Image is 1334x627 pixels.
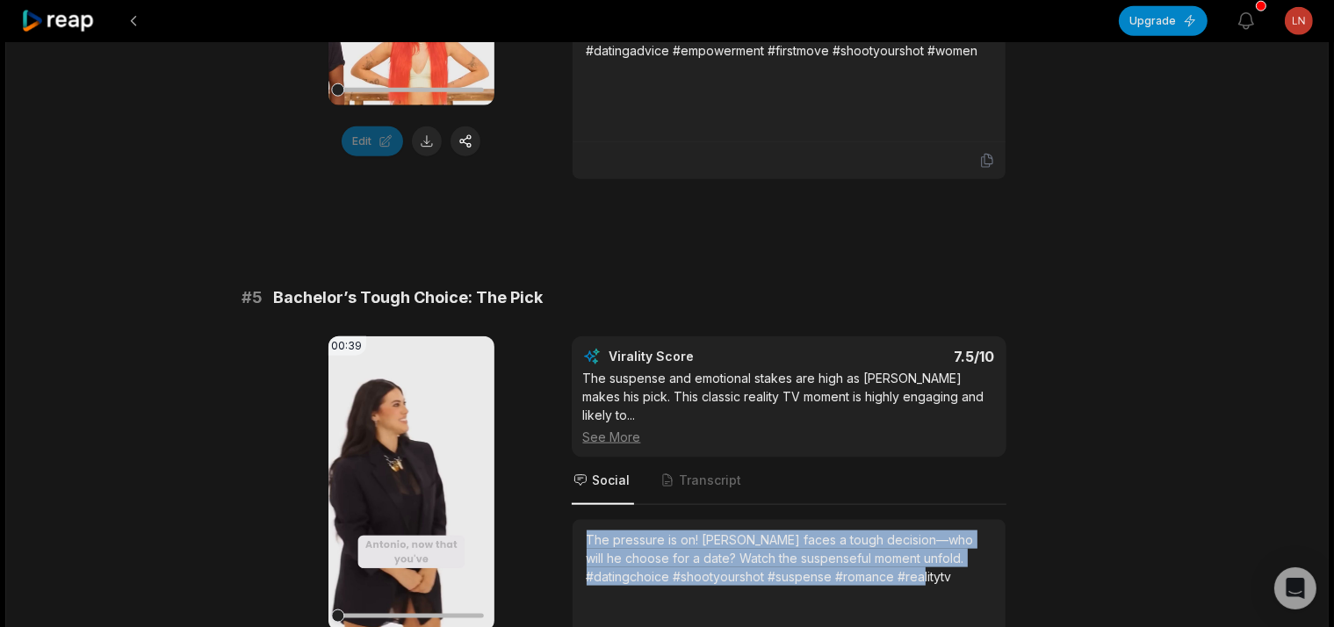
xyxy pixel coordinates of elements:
[342,126,403,156] button: Edit
[593,472,631,489] span: Social
[242,285,263,310] span: # 5
[587,530,991,586] div: The pressure is on! [PERSON_NAME] faces a tough decision—who will he choose for a date? Watch the...
[583,428,995,446] div: See More
[609,348,798,365] div: Virality Score
[680,472,742,489] span: Transcript
[1119,6,1208,36] button: Upgrade
[806,348,995,365] div: 7.5 /10
[572,458,1006,505] nav: Tabs
[1274,567,1316,609] div: Open Intercom Messenger
[274,285,544,310] span: Bachelor’s Tough Choice: The Pick
[583,369,995,446] div: The suspense and emotional stakes are high as [PERSON_NAME] makes his pick. This classic reality ...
